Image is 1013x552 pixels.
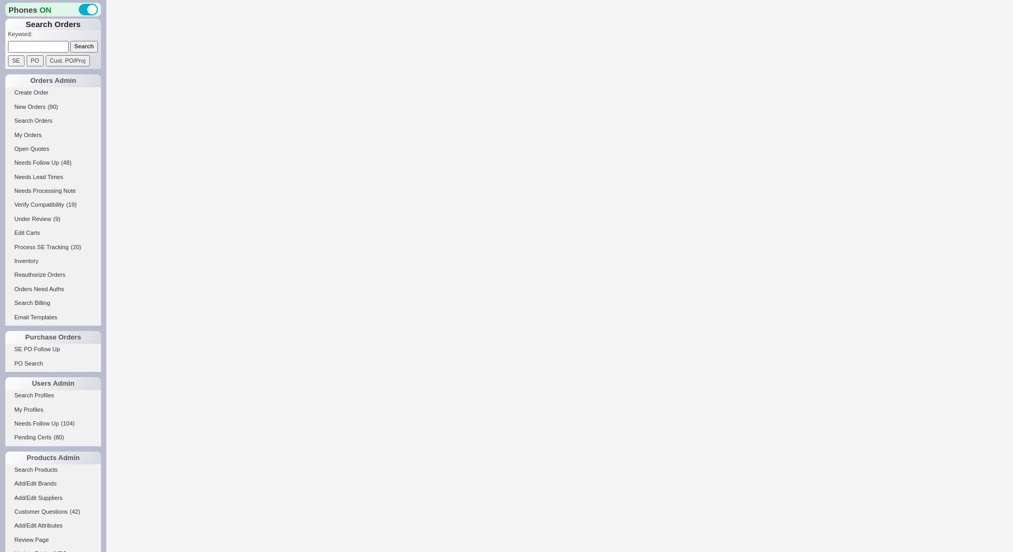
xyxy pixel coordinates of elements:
a: Inventory [5,256,101,267]
a: Add/Edit Attributes [5,520,101,531]
a: SE PO Follow Up [5,344,101,355]
a: Verify Compatibility(19) [5,199,101,210]
a: My Orders [5,130,101,141]
a: Search Billing [5,298,101,309]
a: Needs Follow Up(48) [5,157,101,168]
a: Process SE Tracking(20) [5,242,101,253]
div: Purchase Orders [5,331,101,344]
a: PO Search [5,358,101,369]
a: Create Order [5,87,101,98]
span: Needs Processing Note [14,188,76,194]
a: Needs Follow Up(104) [5,418,101,429]
a: New Orders(90) [5,101,101,113]
h1: Search Orders [5,19,101,30]
a: Search Orders [5,115,101,126]
a: Search Profiles [5,390,101,401]
input: PO [27,55,44,66]
a: Search Products [5,464,101,475]
span: ( 80 ) [54,434,64,440]
input: Search [70,41,98,52]
a: Add/Edit Brands [5,478,101,489]
span: ( 42 ) [70,508,80,515]
span: ( 48 ) [61,159,72,166]
a: Open Quotes [5,143,101,155]
span: ( 9 ) [53,216,60,222]
span: Needs Follow Up [14,420,59,427]
span: Customer Questions [14,508,68,515]
a: Under Review(9) [5,214,101,225]
input: Cust. PO/Proj [46,55,90,66]
a: Customer Questions(42) [5,506,101,517]
a: Needs Lead Times [5,172,101,183]
div: Orders Admin [5,74,101,87]
div: Users Admin [5,377,101,390]
a: Orders Need Auths [5,284,101,295]
a: Review Page [5,534,101,546]
a: Edit Carts [5,227,101,239]
span: ( 90 ) [48,104,58,110]
span: Verify Compatibility [14,201,64,208]
span: Pending Certs [14,434,52,440]
div: Products Admin [5,452,101,464]
p: Keyword: [8,30,101,41]
a: Reauthorize Orders [5,269,101,281]
span: ON [39,4,52,15]
span: New Orders [14,104,46,110]
span: ( 104 ) [61,420,75,427]
span: ( 19 ) [66,201,77,208]
span: Needs Follow Up [14,159,59,166]
a: Add/Edit Suppliers [5,492,101,504]
a: Pending Certs(80) [5,432,101,443]
div: Phones [5,3,101,16]
a: Email Templates [5,312,101,323]
input: SE [8,55,24,66]
span: Process SE Tracking [14,244,69,250]
span: ( 20 ) [71,244,81,250]
a: My Profiles [5,404,101,415]
a: Needs Processing Note [5,185,101,197]
span: Under Review [14,216,51,222]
